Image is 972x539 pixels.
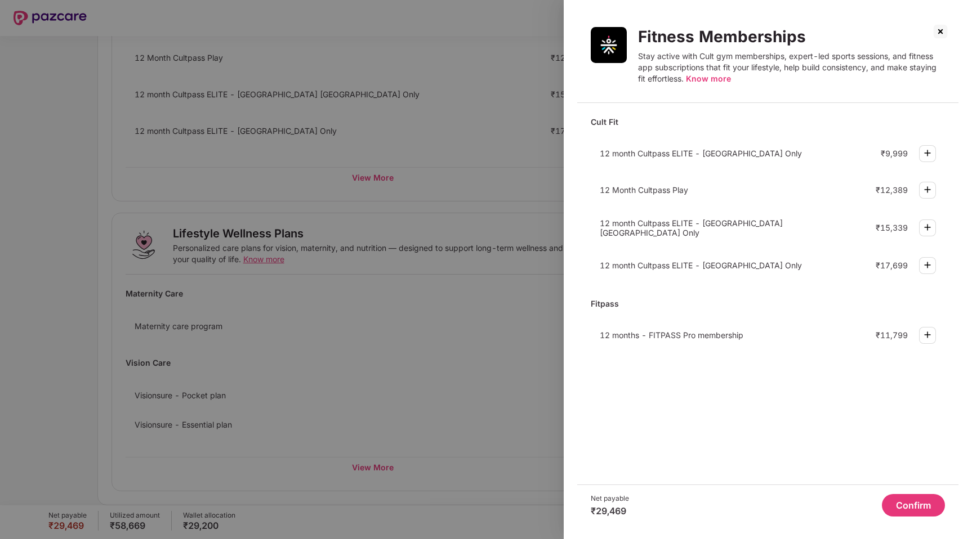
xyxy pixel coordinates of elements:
div: ₹29,469 [591,505,629,516]
div: Cult Fit [591,112,945,132]
div: Fitpass [591,294,945,313]
div: ₹11,799 [876,330,908,340]
img: svg+xml;base64,PHN2ZyBpZD0iUGx1cy0zMngzMiIgeG1sbnM9Imh0dHA6Ly93d3cudzMub3JnLzIwMDAvc3ZnIiB3aWR0aD... [921,328,934,342]
span: 12 month Cultpass ELITE - [GEOGRAPHIC_DATA] [GEOGRAPHIC_DATA] Only [600,218,783,237]
span: 12 months - FITPASS Pro membership [600,330,743,340]
span: 12 Month Cultpass Play [600,185,688,195]
div: ₹17,699 [876,260,908,270]
div: ₹9,999 [881,149,908,158]
div: ₹15,339 [876,223,908,232]
div: Fitness Memberships [638,27,945,46]
img: svg+xml;base64,PHN2ZyBpZD0iUGx1cy0zMngzMiIgeG1sbnM9Imh0dHA6Ly93d3cudzMub3JnLzIwMDAvc3ZnIiB3aWR0aD... [921,221,934,234]
span: 12 month Cultpass ELITE - [GEOGRAPHIC_DATA] Only [600,149,802,158]
div: ₹12,389 [876,185,908,195]
button: Confirm [882,494,945,516]
img: Fitness Memberships [591,27,627,63]
img: svg+xml;base64,PHN2ZyBpZD0iUGx1cy0zMngzMiIgeG1sbnM9Imh0dHA6Ly93d3cudzMub3JnLzIwMDAvc3ZnIiB3aWR0aD... [921,258,934,272]
div: Stay active with Cult gym memberships, expert-led sports sessions, and fitness app subscriptions ... [638,51,945,84]
span: Know more [686,74,731,83]
img: svg+xml;base64,PHN2ZyBpZD0iUGx1cy0zMngzMiIgeG1sbnM9Imh0dHA6Ly93d3cudzMub3JnLzIwMDAvc3ZnIiB3aWR0aD... [921,183,934,196]
div: Net payable [591,494,629,503]
span: 12 month Cultpass ELITE - [GEOGRAPHIC_DATA] Only [600,260,802,270]
img: svg+xml;base64,PHN2ZyBpZD0iUGx1cy0zMngzMiIgeG1sbnM9Imh0dHA6Ly93d3cudzMub3JnLzIwMDAvc3ZnIiB3aWR0aD... [921,146,934,160]
img: svg+xml;base64,PHN2ZyBpZD0iQ3Jvc3MtMzJ4MzIiIHhtbG5zPSJodHRwOi8vd3d3LnczLm9yZy8yMDAwL3N2ZyIgd2lkdG... [931,23,949,41]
